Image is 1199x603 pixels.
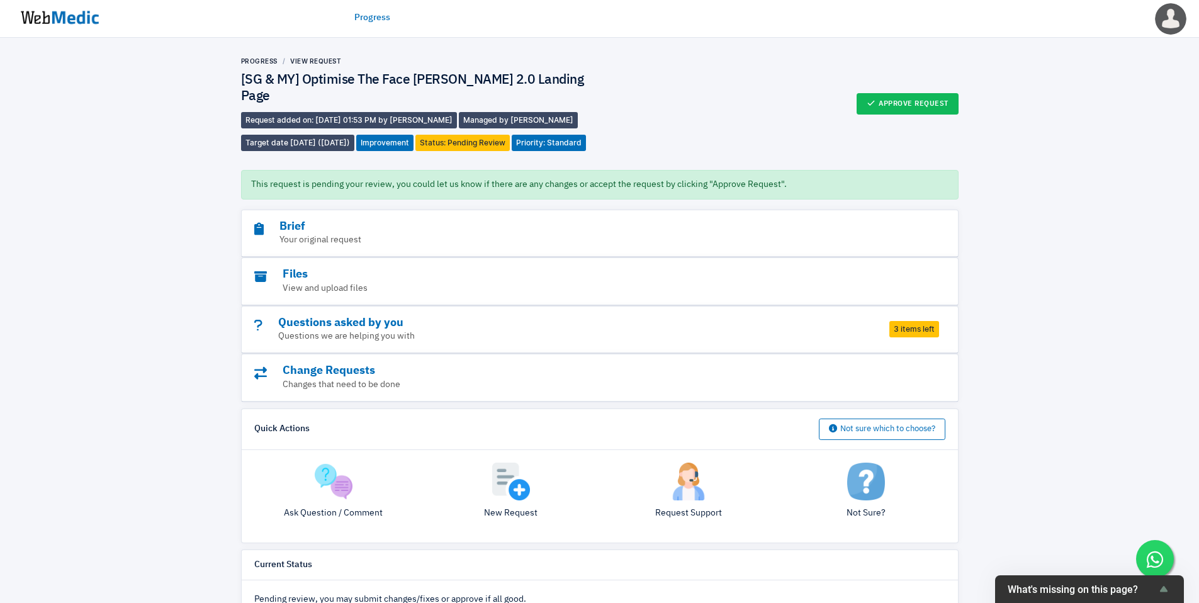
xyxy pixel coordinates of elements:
span: Target date [DATE] ([DATE]) [241,135,354,151]
a: Progress [241,57,278,65]
nav: breadcrumb [241,57,600,66]
p: Not Sure? [787,507,945,520]
p: Ask Question / Comment [254,507,413,520]
h6: Quick Actions [254,424,310,435]
h3: Files [254,268,876,282]
h3: Brief [254,220,876,234]
a: View Request [290,57,341,65]
p: New Request [432,507,590,520]
span: Improvement [356,135,414,151]
p: Your original request [254,234,876,247]
p: Questions we are helping you with [254,330,876,343]
button: Not sure which to choose? [819,419,945,440]
img: support.png [670,463,707,500]
p: Request Support [609,507,768,520]
p: Changes that need to be done [254,378,876,392]
h4: [SG & MY] Optimise The Face [PERSON_NAME] 2.0 Landing Page [241,72,600,106]
span: Managed by [PERSON_NAME] [459,112,578,128]
span: Request added on: [DATE] 01:53 PM by [PERSON_NAME] [241,112,457,128]
h6: Current Status [254,560,312,571]
button: Show survey - What's missing on this page? [1008,582,1171,597]
div: This request is pending your review, you could let us know if there are any changes or accept the... [241,170,959,200]
img: add.png [492,463,530,500]
img: not-sure.png [847,463,885,500]
h3: Change Requests [254,364,876,378]
span: Status: Pending Review [415,135,510,151]
span: 3 items left [889,321,939,337]
a: Progress [354,11,390,25]
img: question.png [315,463,352,500]
span: What's missing on this page? [1008,583,1156,595]
span: Priority: Standard [512,135,586,151]
p: View and upload files [254,282,876,295]
button: Approve Request [857,93,959,115]
h3: Questions asked by you [254,316,876,330]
